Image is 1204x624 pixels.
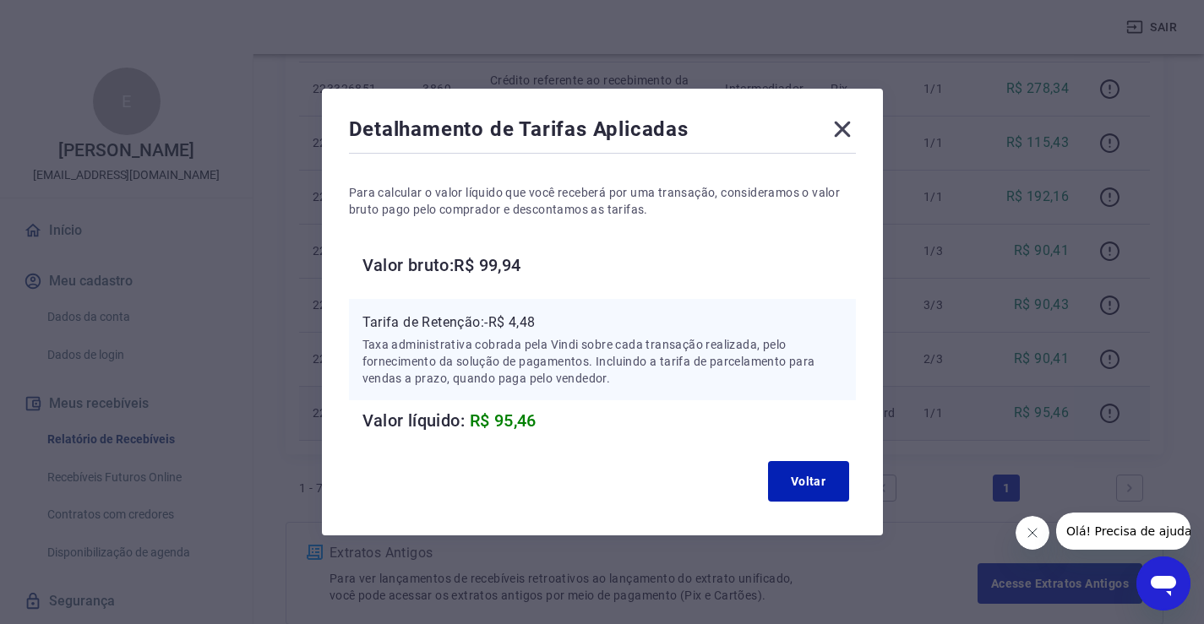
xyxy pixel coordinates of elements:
[1136,556,1190,610] iframe: Botão para abrir a janela de mensagens
[362,252,856,279] h6: Valor bruto: R$ 99,94
[1056,513,1190,550] iframe: Mensagem da empresa
[10,12,142,25] span: Olá! Precisa de ajuda?
[349,116,856,149] div: Detalhamento de Tarifas Aplicadas
[1016,516,1049,550] iframe: Fechar mensagem
[768,461,849,502] button: Voltar
[362,336,842,387] p: Taxa administrativa cobrada pela Vindi sobre cada transação realizada, pelo fornecimento da soluç...
[362,407,856,434] h6: Valor líquido:
[362,312,842,333] p: Tarifa de Retenção: -R$ 4,48
[470,410,537,431] span: R$ 95,46
[349,184,856,218] p: Para calcular o valor líquido que você receberá por uma transação, consideramos o valor bruto pag...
